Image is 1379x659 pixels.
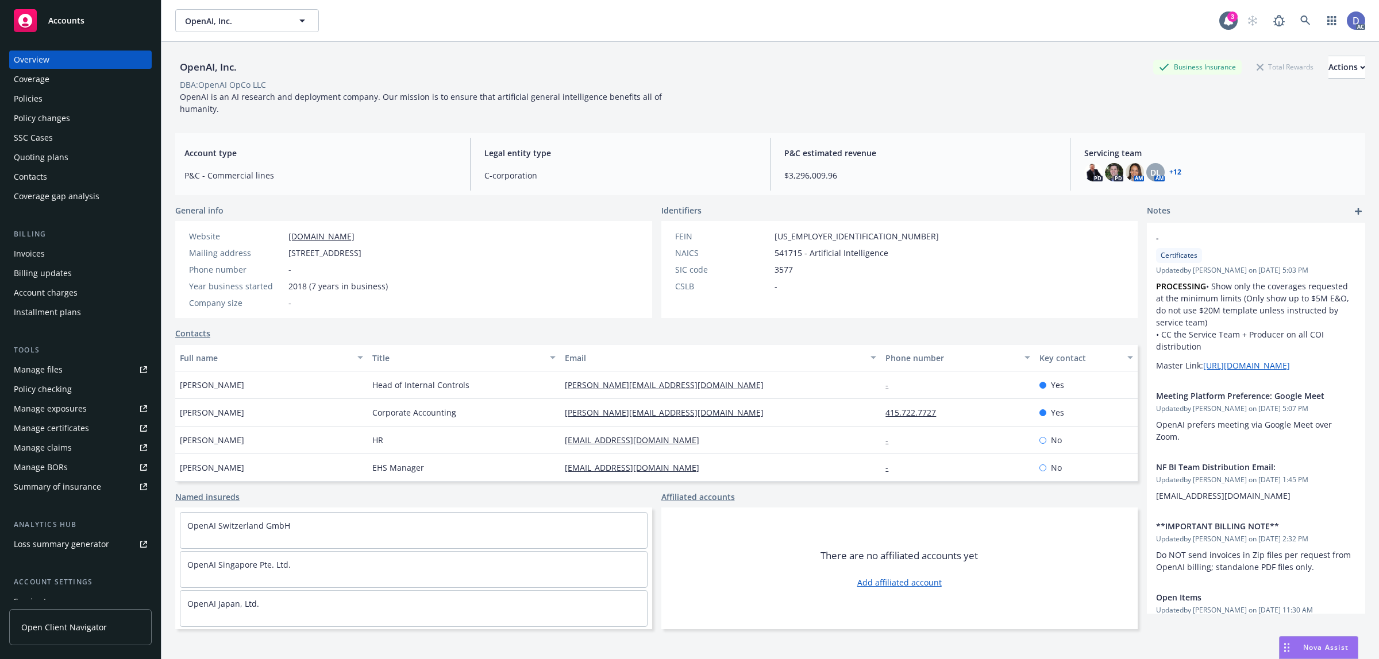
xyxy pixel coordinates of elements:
[775,247,888,259] span: 541715 - Artificial Intelligence
[775,230,939,242] span: [US_EMPLOYER_IDENTIFICATION_NUMBER]
[189,263,284,276] div: Phone number
[9,5,152,37] a: Accounts
[675,230,770,242] div: FEIN
[1147,511,1365,582] div: **IMPORTANT BILLING NOTE**Updatedby [PERSON_NAME] on [DATE] 2:32 PMDo NOT send invoices in Zip fi...
[675,247,770,259] div: NAICS
[1156,232,1326,244] span: -
[189,297,284,309] div: Company size
[175,344,368,371] button: Full name
[288,263,291,276] span: -
[187,598,259,609] a: OpenAI Japan, Ltd.
[9,419,152,437] a: Manage certificates
[1203,360,1290,371] a: [URL][DOMAIN_NAME]
[1251,60,1319,74] div: Total Rewards
[372,434,383,446] span: HR
[14,592,63,611] div: Service team
[9,284,152,302] a: Account charges
[14,51,49,69] div: Overview
[821,549,978,563] span: There are no affiliated accounts yet
[9,264,152,282] a: Billing updates
[9,344,152,356] div: Tools
[14,70,49,88] div: Coverage
[1156,280,1356,352] p: • Show only the coverages requested at the minimum limits (Only show up to $5M E&O, do not use $2...
[1156,265,1356,276] span: Updated by [PERSON_NAME] on [DATE] 5:03 PM
[1156,520,1326,532] span: **IMPORTANT BILLING NOTE**
[1084,163,1103,181] img: photo
[9,109,152,127] a: Policy changes
[1084,147,1356,159] span: Servicing team
[484,147,756,159] span: Legal entity type
[185,15,284,27] span: OpenAI, Inc.
[1156,461,1326,473] span: NF BI Team Distribution Email:
[565,462,708,473] a: [EMAIL_ADDRESS][DOMAIN_NAME]
[885,379,897,390] a: -
[565,379,773,390] a: [PERSON_NAME][EMAIL_ADDRESS][DOMAIN_NAME]
[675,263,770,276] div: SIC code
[288,231,355,242] a: [DOMAIN_NAME]
[180,462,244,474] span: [PERSON_NAME]
[9,303,152,321] a: Installment plans
[184,147,456,159] span: Account type
[9,400,152,418] a: Manage exposures
[175,491,240,503] a: Named insureds
[1156,490,1291,501] span: [EMAIL_ADDRESS][DOMAIN_NAME]
[372,379,469,391] span: Head of Internal Controls
[1156,475,1356,485] span: Updated by [PERSON_NAME] on [DATE] 1:45 PM
[175,327,210,339] a: Contacts
[1156,549,1353,572] span: Do NOT send invoices in Zip files per request from OpenAI billing; standalone PDF files only.
[184,169,456,181] span: P&C - Commercial lines
[784,147,1056,159] span: P&C estimated revenue
[775,280,777,292] span: -
[1169,169,1181,176] a: +12
[175,9,319,32] button: OpenAI, Inc.
[857,576,942,588] a: Add affiliated account
[14,303,81,321] div: Installment plans
[9,380,152,398] a: Policy checking
[1035,344,1138,371] button: Key contact
[1328,56,1365,79] button: Actions
[14,458,68,476] div: Manage BORs
[1126,163,1144,181] img: photo
[180,91,664,114] span: OpenAI is an AI research and deployment company. Our mission is to ensure that artificial general...
[175,60,241,75] div: OpenAI, Inc.
[14,90,43,108] div: Policies
[9,458,152,476] a: Manage BORs
[9,439,152,457] a: Manage claims
[1051,406,1064,418] span: Yes
[1294,9,1317,32] a: Search
[180,352,350,364] div: Full name
[1156,404,1356,414] span: Updated by [PERSON_NAME] on [DATE] 5:07 PM
[1320,9,1343,32] a: Switch app
[1347,11,1365,30] img: photo
[1147,582,1365,641] div: Open ItemsUpdatedby [PERSON_NAME] on [DATE] 11:30 AM[URL][DOMAIN_NAME]
[9,51,152,69] a: Overview
[9,519,152,530] div: Analytics hub
[9,70,152,88] a: Coverage
[1279,636,1358,659] button: Nova Assist
[9,592,152,611] a: Service team
[21,621,107,633] span: Open Client Navigator
[14,245,45,263] div: Invoices
[881,344,1035,371] button: Phone number
[1147,452,1365,511] div: NF BI Team Distribution Email:Updatedby [PERSON_NAME] on [DATE] 1:45 PM[EMAIL_ADDRESS][DOMAIN_NAME]
[14,478,101,496] div: Summary of insurance
[187,520,290,531] a: OpenAI Switzerland GmbH
[1351,204,1365,218] a: add
[1241,9,1264,32] a: Start snowing
[9,148,152,166] a: Quoting plans
[14,264,72,282] div: Billing updates
[288,247,361,259] span: [STREET_ADDRESS]
[9,535,152,553] a: Loss summary generator
[14,109,70,127] div: Policy changes
[661,491,735,503] a: Affiliated accounts
[1156,605,1356,615] span: Updated by [PERSON_NAME] on [DATE] 11:30 AM
[675,280,770,292] div: CSLB
[1051,434,1062,446] span: No
[9,228,152,240] div: Billing
[372,352,543,364] div: Title
[1328,56,1365,78] div: Actions
[1227,11,1238,22] div: 3
[368,344,560,371] button: Title
[661,204,702,216] span: Identifiers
